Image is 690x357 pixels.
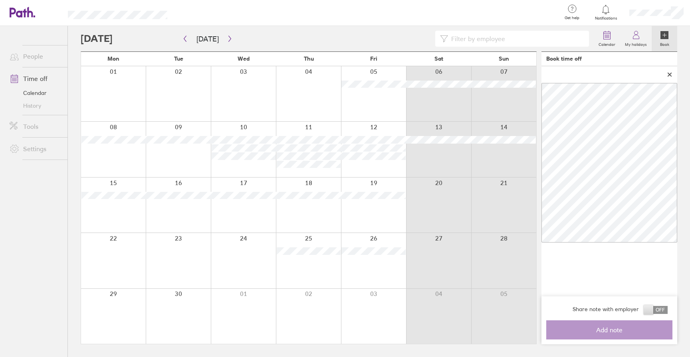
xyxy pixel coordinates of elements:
div: Book time off [546,55,582,62]
span: Get help [559,16,585,20]
a: History [3,99,67,112]
span: Sun [499,55,509,62]
a: Calendar [594,26,620,51]
a: My holidays [620,26,652,51]
a: People [3,48,67,64]
span: Tue [174,55,183,62]
a: Time off [3,71,67,87]
a: Calendar [3,87,67,99]
span: Thu [304,55,314,62]
button: Add note [546,320,672,339]
a: Notifications [593,4,619,21]
span: Add note [552,326,667,333]
a: Tools [3,118,67,134]
span: Notifications [593,16,619,21]
span: Fri [370,55,377,62]
button: [DATE] [190,32,225,45]
label: Share note with employer [573,306,644,312]
span: Wed [238,55,250,62]
a: Settings [3,141,67,157]
span: Mon [107,55,119,62]
a: Book [652,26,677,51]
label: Book [655,40,674,47]
span: Sat [434,55,443,62]
input: Filter by employee [448,31,585,46]
label: My holidays [620,40,652,47]
label: Calendar [594,40,620,47]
